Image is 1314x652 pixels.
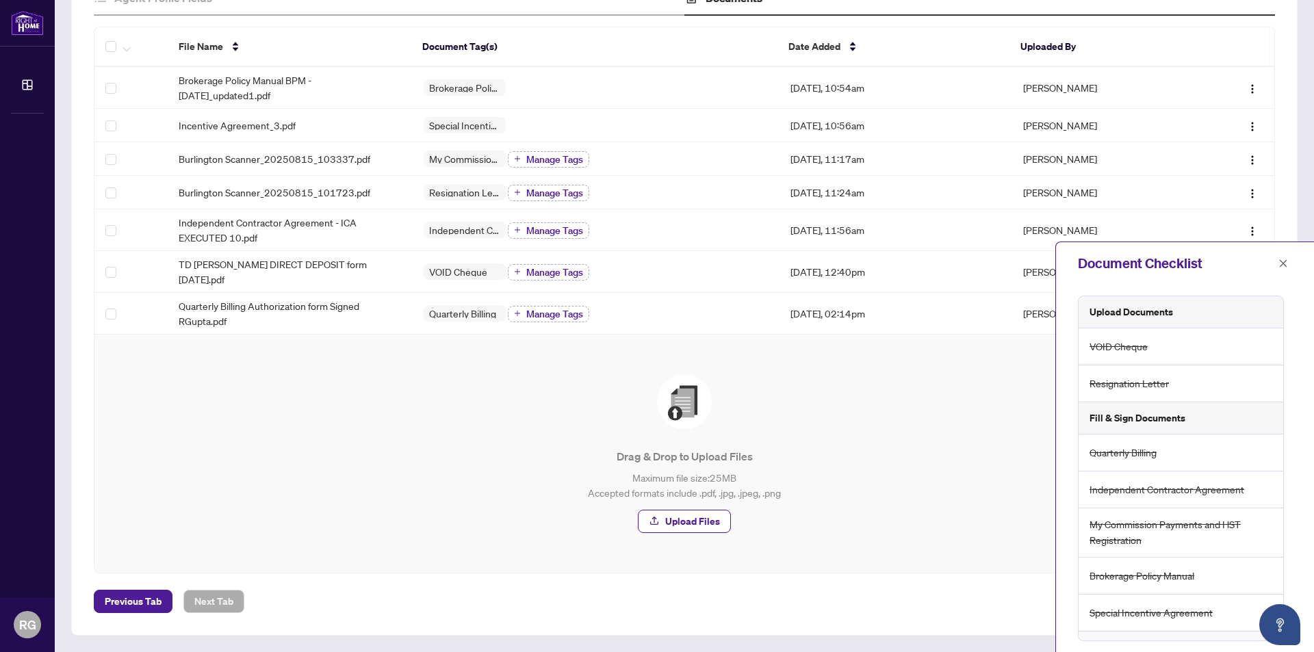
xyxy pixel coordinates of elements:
span: Manage Tags [526,155,583,164]
button: Logo [1241,181,1263,203]
button: Logo [1241,148,1263,170]
td: [DATE], 02:14pm [780,293,1012,335]
td: [PERSON_NAME] [1012,176,1196,209]
td: [DATE], 11:56am [780,209,1012,251]
h5: Fill & Sign Documents [1090,410,1185,426]
td: [DATE], 10:54am [780,67,1012,109]
span: Manage Tags [526,188,583,198]
button: Logo [1241,219,1263,241]
span: close [1278,259,1288,268]
td: [DATE], 12:40pm [780,251,1012,293]
span: File UploadDrag & Drop to Upload FilesMaximum file size:25MBAccepted formats include .pdf, .jpg, ... [111,351,1258,556]
button: Manage Tags [508,222,589,239]
img: Logo [1247,226,1258,237]
span: plus [514,268,521,275]
button: Manage Tags [508,185,589,201]
span: Independent Contractor Agreement [424,225,506,235]
span: Manage Tags [526,309,583,319]
span: Burlington Scanner_20250815_101723.pdf [179,185,370,200]
span: Burlington Scanner_20250815_103337.pdf [179,151,370,166]
span: Quarterly Billing [424,309,502,318]
td: [PERSON_NAME] [1012,142,1196,176]
span: Special Incentive Agreement [1090,605,1213,621]
td: [PERSON_NAME] [1012,209,1196,251]
span: Brokerage Policy Manual [1090,568,1194,584]
span: Special Incentive Agreement [424,120,506,130]
span: Independent Contractor Agreement [1090,482,1244,497]
span: TD [PERSON_NAME] DIRECT DEPOSIT form [DATE].pdf [179,257,402,287]
p: Maximum file size: 25 MB Accepted formats include .pdf, .jpg, .jpeg, .png [122,470,1247,500]
td: [PERSON_NAME] [1012,293,1196,335]
span: Manage Tags [526,268,583,277]
span: Quarterly Billing [1090,445,1157,460]
span: Resignation Letter [1090,376,1169,391]
td: [DATE], 11:17am [780,142,1012,176]
span: Independent Contractor Agreement - ICA EXECUTED 10.pdf [179,215,402,245]
span: plus [514,310,521,317]
span: Brokerage Policy Manual BPM - [DATE]_updated1.pdf [179,73,402,103]
button: Manage Tags [508,151,589,168]
img: logo [11,10,44,36]
img: File Upload [657,374,712,429]
button: Logo [1241,114,1263,136]
span: My Commission Payments and HST Registration [1090,517,1275,549]
span: Upload Files [665,510,720,532]
th: Uploaded By [1009,27,1192,67]
td: [PERSON_NAME] [1012,109,1196,142]
img: Logo [1247,188,1258,199]
span: Brokerage Policy Manual [424,83,506,92]
span: Quarterly Billing Authorization form Signed RGupta.pdf [179,298,402,328]
span: Date Added [788,39,840,54]
button: Manage Tags [508,264,589,281]
span: File Name [179,39,223,54]
span: My Commission Payments and HST Registration [424,154,506,164]
th: Date Added [777,27,1009,67]
button: Next Tab [183,590,244,613]
span: plus [514,226,521,233]
th: File Name [168,27,411,67]
button: Open asap [1259,604,1300,645]
div: Document Checklist [1078,253,1274,274]
span: Previous Tab [105,590,162,612]
span: Resignation Letter [424,187,506,197]
th: Document Tag(s) [411,27,777,67]
td: [DATE], 11:24am [780,176,1012,209]
span: RG [19,615,36,634]
button: Logo [1241,77,1263,99]
span: plus [514,189,521,196]
td: [PERSON_NAME] [1012,251,1196,293]
p: Drag & Drop to Upload Files [122,448,1247,465]
img: Logo [1247,155,1258,166]
button: Upload Files [638,510,731,533]
td: [PERSON_NAME] [1012,67,1196,109]
span: Manage Tags [526,226,583,235]
td: [DATE], 10:56am [780,109,1012,142]
button: Previous Tab [94,590,172,613]
h5: Upload Documents [1090,304,1173,320]
span: VOID Cheque [424,267,493,276]
span: VOID Cheque [1090,339,1148,354]
span: Incentive Agreement_3.pdf [179,118,296,133]
span: plus [514,155,521,162]
img: Logo [1247,83,1258,94]
button: Manage Tags [508,306,589,322]
img: Logo [1247,121,1258,132]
